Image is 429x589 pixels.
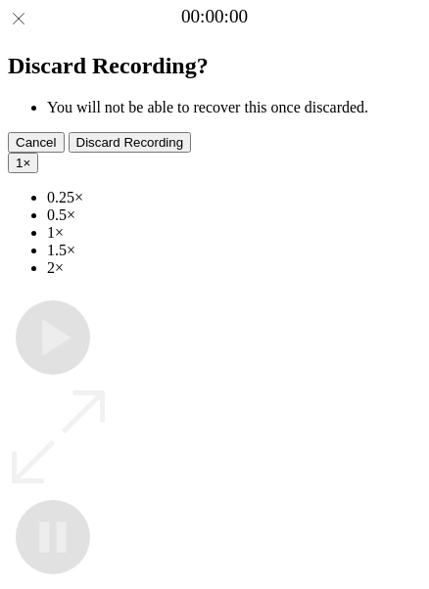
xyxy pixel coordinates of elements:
[47,189,421,206] li: 0.25×
[47,242,421,259] li: 1.5×
[47,224,421,242] li: 1×
[181,6,248,27] a: 00:00:00
[16,156,23,170] span: 1
[47,99,421,116] li: You will not be able to recover this once discarded.
[8,132,65,153] button: Cancel
[8,153,38,173] button: 1×
[47,259,421,277] li: 2×
[69,132,192,153] button: Discard Recording
[47,206,421,224] li: 0.5×
[8,53,421,79] h2: Discard Recording?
